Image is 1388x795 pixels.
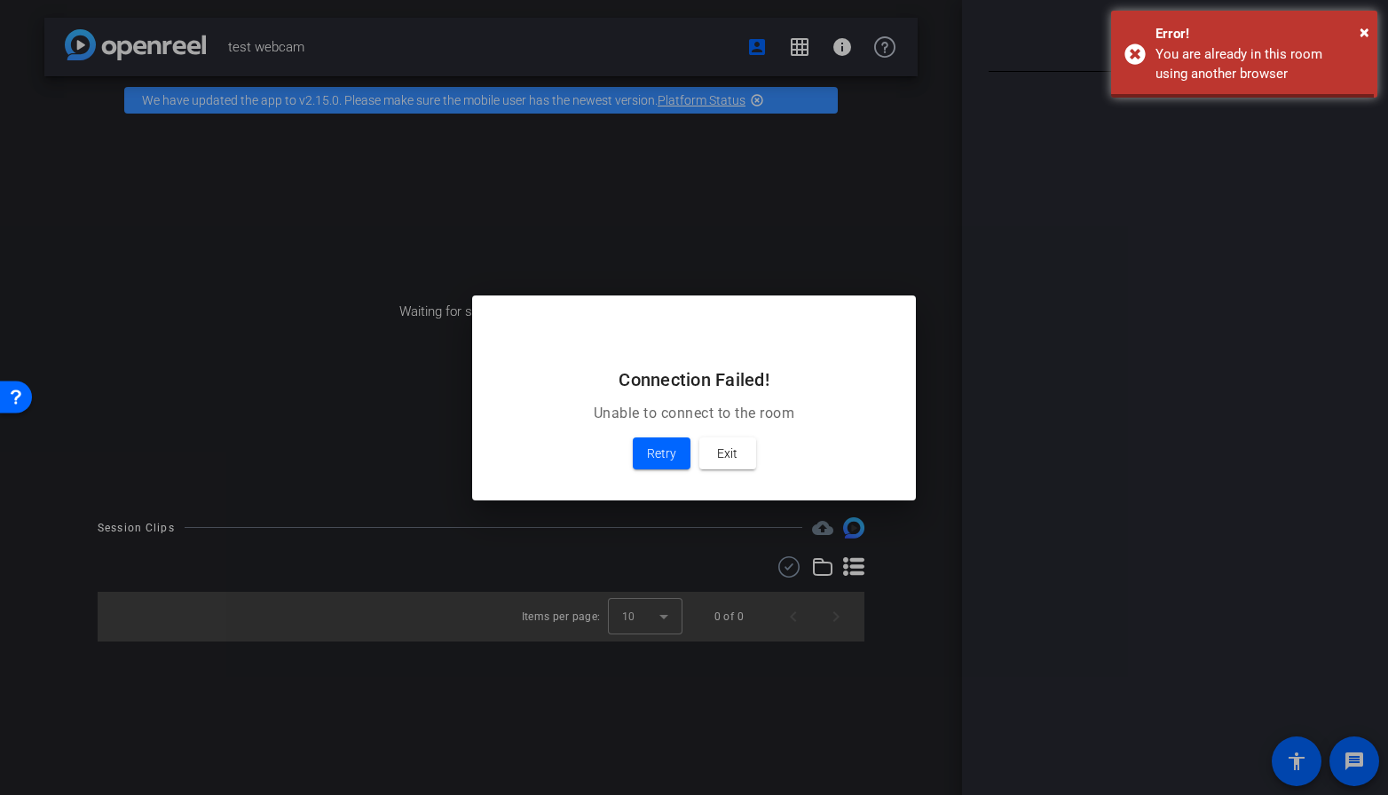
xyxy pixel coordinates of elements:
[1360,19,1369,45] button: Close
[1155,24,1364,44] div: Error!
[1155,44,1364,84] div: You are already in this room using another browser
[493,366,895,394] h2: Connection Failed!
[647,443,676,464] span: Retry
[699,437,756,469] button: Exit
[717,443,737,464] span: Exit
[1360,21,1369,43] span: ×
[633,437,690,469] button: Retry
[493,403,895,424] p: Unable to connect to the room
